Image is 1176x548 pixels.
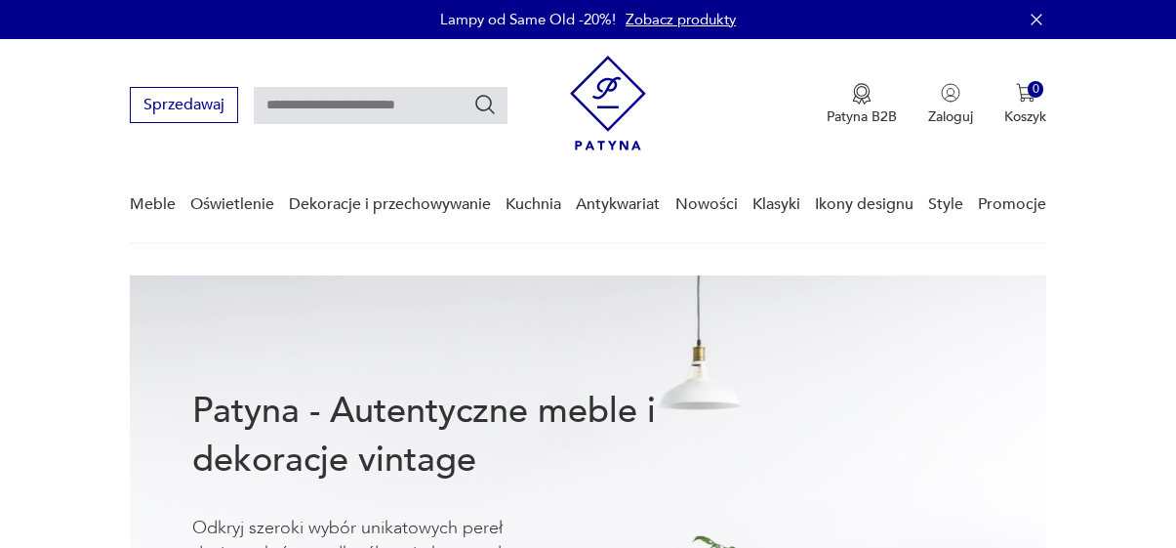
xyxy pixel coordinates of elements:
[1004,107,1046,126] p: Koszyk
[440,10,616,29] p: Lampy od Same Old -20%!
[852,83,872,105] img: Ikona medalu
[506,167,561,242] a: Kuchnia
[190,167,274,242] a: Oświetlenie
[827,107,897,126] p: Patyna B2B
[928,167,963,242] a: Style
[827,83,897,126] button: Patyna B2B
[473,93,497,116] button: Szukaj
[1016,83,1035,103] img: Ikona koszyka
[978,167,1046,242] a: Promocje
[130,100,238,113] a: Sprzedawaj
[626,10,736,29] a: Zobacz produkty
[289,167,491,242] a: Dekoracje i przechowywanie
[928,83,973,126] button: Zaloguj
[815,167,913,242] a: Ikony designu
[1028,81,1044,98] div: 0
[941,83,960,103] img: Ikonka użytkownika
[827,83,897,126] a: Ikona medaluPatyna B2B
[1004,83,1046,126] button: 0Koszyk
[130,87,238,123] button: Sprzedawaj
[928,107,973,126] p: Zaloguj
[752,167,800,242] a: Klasyki
[576,167,660,242] a: Antykwariat
[570,56,646,150] img: Patyna - sklep z meblami i dekoracjami vintage
[192,387,683,485] h1: Patyna - Autentyczne meble i dekoracje vintage
[675,167,738,242] a: Nowości
[130,167,176,242] a: Meble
